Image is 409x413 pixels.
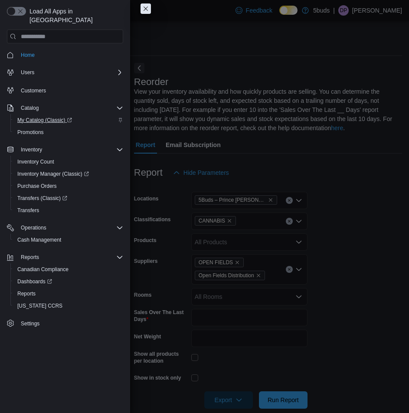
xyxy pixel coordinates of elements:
button: Settings [3,317,127,330]
a: Customers [17,85,49,96]
button: Inventory Count [10,156,127,168]
a: Inventory Count [14,157,58,167]
nav: Complex example [7,45,123,331]
span: My Catalog (Classic) [14,115,123,125]
span: Cash Management [17,236,61,243]
span: Customers [21,87,46,94]
a: Dashboards [14,276,56,287]
a: Reports [14,288,39,299]
button: Users [17,67,38,78]
button: Catalog [3,102,127,114]
span: Promotions [17,129,44,136]
span: Reports [21,254,39,261]
a: Transfers [14,205,43,216]
span: Inventory [21,146,42,153]
button: Home [3,49,127,61]
button: Reports [3,251,127,263]
a: My Catalog (Classic) [10,114,127,126]
span: Washington CCRS [14,301,123,311]
span: Users [21,69,34,76]
a: Inventory Manager (Classic) [14,169,92,179]
span: Catalog [21,105,39,111]
span: Canadian Compliance [14,264,123,275]
button: Users [3,66,127,79]
button: Inventory [17,144,46,155]
span: Reports [17,252,123,262]
span: Inventory Manager (Classic) [17,170,89,177]
span: Settings [21,320,39,327]
a: Transfers (Classic) [14,193,71,203]
span: Users [17,67,123,78]
span: Cash Management [14,235,123,245]
a: Home [17,50,38,60]
span: Settings [17,318,123,329]
span: Inventory Count [14,157,123,167]
a: Dashboards [10,275,127,288]
button: Reports [17,252,43,262]
button: Catalog [17,103,42,113]
a: Settings [17,318,43,329]
span: Dashboards [17,278,52,285]
span: My Catalog (Classic) [17,117,72,124]
span: Home [21,52,35,59]
a: Promotions [14,127,47,138]
button: Inventory [3,144,127,156]
a: Cash Management [14,235,65,245]
span: Transfers [14,205,123,216]
span: Dashboards [14,276,123,287]
span: Reports [17,290,36,297]
button: Purchase Orders [10,180,127,192]
a: Transfers (Classic) [10,192,127,204]
button: Cash Management [10,234,127,246]
span: Operations [21,224,46,231]
span: Catalog [17,103,123,113]
a: Purchase Orders [14,181,60,191]
span: Promotions [14,127,123,138]
span: Transfers (Classic) [17,195,67,202]
a: Inventory Manager (Classic) [10,168,127,180]
button: Operations [17,223,50,233]
span: Operations [17,223,123,233]
button: [US_STATE] CCRS [10,300,127,312]
span: Canadian Compliance [17,266,69,273]
span: Purchase Orders [14,181,123,191]
button: Transfers [10,204,127,216]
button: Customers [3,84,127,96]
button: Reports [10,288,127,300]
span: Reports [14,288,123,299]
span: Home [17,49,123,60]
span: Transfers [17,207,39,214]
span: [US_STATE] CCRS [17,302,62,309]
span: Inventory Count [17,158,54,165]
a: My Catalog (Classic) [14,115,75,125]
span: Load All Apps in [GEOGRAPHIC_DATA] [26,7,123,24]
span: Inventory [17,144,123,155]
span: Inventory Manager (Classic) [14,169,123,179]
button: Canadian Compliance [10,263,127,275]
button: Close this dialog [141,3,151,14]
button: Promotions [10,126,127,138]
span: Customers [17,85,123,95]
span: Purchase Orders [17,183,57,190]
a: Canadian Compliance [14,264,72,275]
button: Operations [3,222,127,234]
a: [US_STATE] CCRS [14,301,66,311]
span: Transfers (Classic) [14,193,123,203]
